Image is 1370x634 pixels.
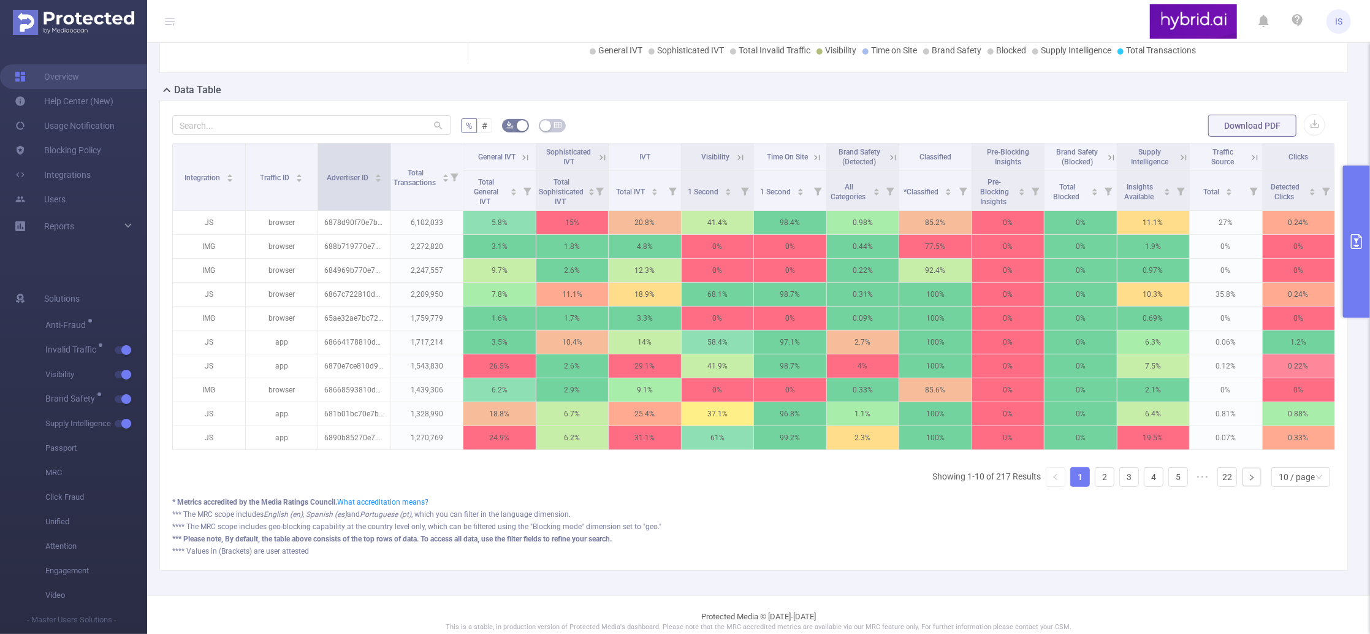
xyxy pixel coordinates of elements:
p: 0.98% [827,211,899,234]
span: *Classified [904,188,940,196]
p: 0.69% [1117,307,1190,330]
i: Filter menu [1245,171,1262,210]
span: Brand Safety [932,45,981,55]
span: Detected Clicks [1271,183,1300,201]
p: 6,102,033 [391,211,463,234]
i: icon: down [1315,473,1323,482]
span: IS [1335,9,1342,34]
span: Total Transactions [394,169,438,187]
span: Passport [45,436,147,460]
p: JS [173,354,245,378]
p: 1.6% [463,307,536,330]
p: 29.1% [609,354,681,378]
p: 2.6% [536,354,609,378]
p: 1,717,214 [391,330,463,354]
p: 0% [1045,402,1117,426]
i: Filter menu [809,171,826,210]
i: icon: caret-down [1091,191,1098,194]
p: 0% [754,235,826,258]
i: icon: caret-down [945,191,951,194]
p: 0.33% [827,378,899,402]
p: 27% [1190,211,1262,234]
p: 10.3% [1117,283,1190,306]
p: 0% [1045,235,1117,258]
p: 0% [972,402,1045,426]
p: 1.2% [1263,330,1335,354]
p: 15% [536,211,609,234]
p: 0% [1045,259,1117,282]
span: Time On Site [767,153,808,161]
span: MRC [45,460,147,485]
span: Supply Intelligence [1041,45,1111,55]
p: 61% [682,426,754,449]
p: 0.31% [827,283,899,306]
span: Advertiser ID [327,174,370,182]
span: Visibility [701,153,729,161]
p: 11.1% [1117,211,1190,234]
li: 4 [1144,467,1163,487]
p: 688b719770e7b27c38c66bfc [318,235,390,258]
i: icon: caret-down [1309,191,1316,194]
i: Filter menu [736,171,753,210]
span: Sophisticated IVT [657,45,724,55]
p: 0% [754,378,826,402]
i: Filter menu [664,171,681,210]
p: 85.6% [899,378,972,402]
p: 0% [1045,330,1117,354]
p: browser [246,283,318,306]
p: app [246,354,318,378]
p: 0% [1190,378,1262,402]
i: icon: caret-down [1226,191,1233,194]
p: 0.06% [1190,330,1262,354]
p: 100% [899,354,972,378]
p: browser [246,235,318,258]
p: 68664178810d986f587631ee [318,330,390,354]
p: 98.7% [754,354,826,378]
p: 0% [1190,235,1262,258]
p: 100% [899,330,972,354]
p: 0.22% [1263,354,1335,378]
span: Pre-Blocking Insights [980,178,1009,206]
p: 9.1% [609,378,681,402]
p: 1,439,306 [391,378,463,402]
h2: Data Table [174,83,221,97]
i: icon: caret-up [873,186,880,190]
a: Integrations [15,162,91,187]
p: 97.1% [754,330,826,354]
span: General IVT [598,45,642,55]
p: 3.3% [609,307,681,330]
p: 0.81% [1190,402,1262,426]
p: 100% [899,283,972,306]
p: 1.7% [536,307,609,330]
span: Supply Intelligence [1131,148,1168,166]
span: 1 Second [760,188,793,196]
a: 1 [1071,468,1089,486]
i: icon: caret-down [510,191,517,194]
p: 6.2% [463,378,536,402]
p: 0% [1190,307,1262,330]
i: icon: caret-down [1164,191,1171,194]
p: 681b01bc70e7b2b890598cc3 [318,402,390,426]
p: 37.1% [682,402,754,426]
p: 11.1% [536,283,609,306]
span: Traffic Source [1211,148,1234,166]
p: 35.8% [1190,283,1262,306]
p: 0.97% [1117,259,1190,282]
p: 0% [972,330,1045,354]
i: icon: caret-up [945,186,951,190]
p: 6.3% [1117,330,1190,354]
i: icon: caret-up [1091,186,1098,190]
p: 14% [609,330,681,354]
p: 0% [1263,259,1335,282]
p: 100% [899,402,972,426]
i: icon: caret-down [226,177,233,181]
p: 0% [972,378,1045,402]
li: 3 [1119,467,1139,487]
span: Anti-Fraud [45,321,90,329]
span: Brand Safety (Detected) [839,148,880,166]
p: browser [246,259,318,282]
p: 4% [827,354,899,378]
span: Unified [45,510,147,534]
p: 7.5% [1117,354,1190,378]
div: Sort [442,172,449,180]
